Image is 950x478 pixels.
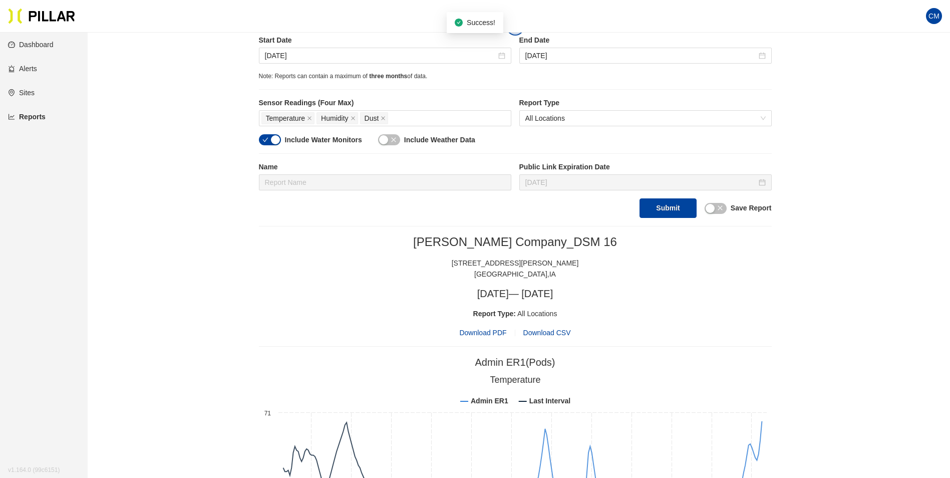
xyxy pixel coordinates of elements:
[259,288,772,300] h3: [DATE] — [DATE]
[455,19,463,27] span: check-circle
[262,137,268,143] span: check
[717,205,723,211] span: close
[266,113,305,124] span: Temperature
[391,137,397,143] span: close
[471,397,508,405] tspan: Admin ER1
[259,308,772,319] div: All Locations
[8,89,35,97] a: environmentSites
[265,50,496,61] input: Sep 9, 2025
[264,410,271,417] text: 71
[473,310,516,318] span: Report Type:
[321,113,348,124] span: Humidity
[8,113,46,121] a: line-chartReports
[525,50,757,61] input: Sep 10, 2025
[259,269,772,280] div: [GEOGRAPHIC_DATA] , IA
[259,72,772,81] div: Note: Reports can contain a maximum of of data.
[381,116,386,122] span: close
[285,135,362,145] label: Include Water Monitors
[259,174,511,190] input: Report Name
[525,111,766,126] span: All Locations
[519,98,772,108] label: Report Type
[529,397,570,405] tspan: Last Interval
[365,113,379,124] span: Dust
[467,19,495,27] span: Success!
[8,8,75,24] img: Pillar Technologies
[928,8,939,24] span: CM
[640,198,696,218] button: Submit
[8,41,54,49] a: dashboardDashboard
[519,35,772,46] label: End Date
[307,116,312,122] span: close
[259,98,511,108] label: Sensor Readings (Four Max)
[369,73,407,80] span: three months
[490,375,540,385] tspan: Temperature
[259,162,511,172] label: Name
[475,355,555,370] div: Admin ER1 (Pods)
[459,327,506,338] span: Download PDF
[523,329,571,337] span: Download CSV
[404,135,475,145] label: Include Weather Data
[259,35,511,46] label: Start Date
[259,234,772,250] h2: [PERSON_NAME] Company_DSM 16
[525,177,757,188] input: Sep 25, 2025
[519,162,772,172] label: Public Link Expiration Date
[351,116,356,122] span: close
[731,203,772,213] label: Save Report
[259,258,772,269] div: [STREET_ADDRESS][PERSON_NAME]
[8,65,37,73] a: alertAlerts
